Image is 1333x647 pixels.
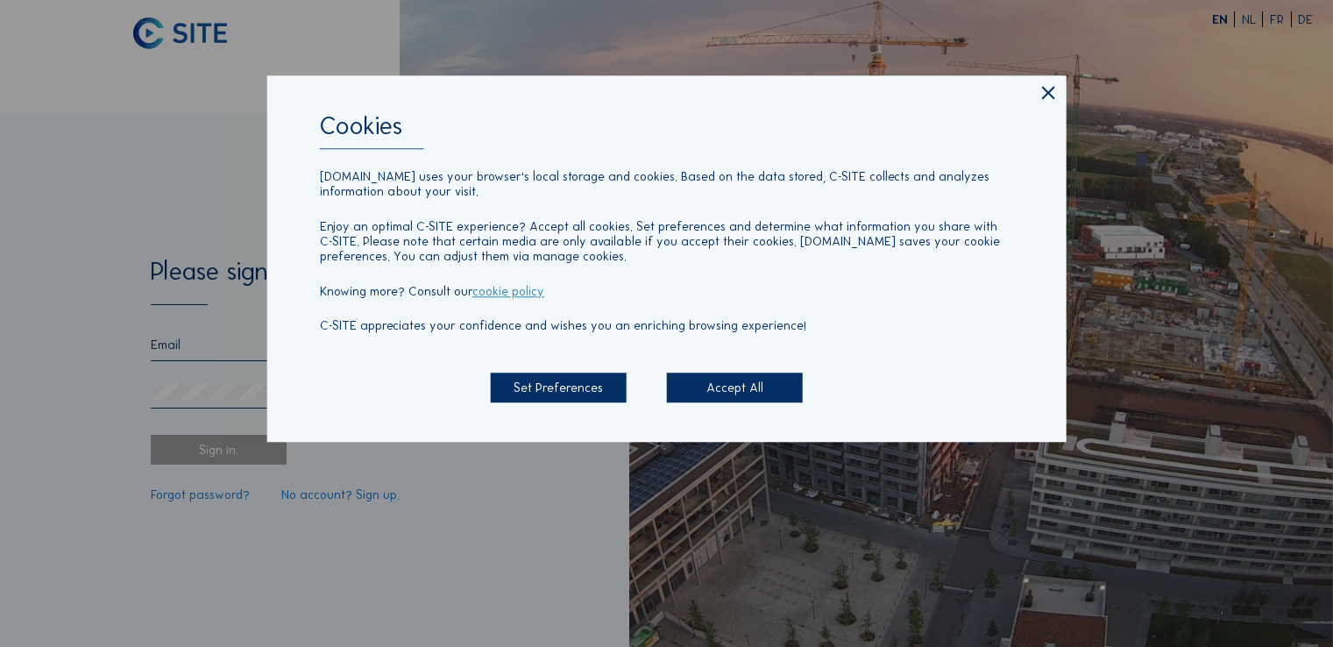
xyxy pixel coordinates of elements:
[320,318,1013,333] p: C-SITE appreciates your confidence and wishes you an enriching browsing experience!
[320,115,1013,150] div: Cookies
[667,373,803,403] div: Accept All
[491,373,627,403] div: Set Preferences
[320,169,1013,200] p: [DOMAIN_NAME] uses your browser's local storage and cookies. Based on the data stored, C-SITE col...
[320,219,1013,265] p: Enjoy an optimal C-SITE experience? Accept all cookies. Set preferences and determine what inform...
[320,284,1013,299] p: Knowing more? Consult our
[472,283,544,299] a: cookie policy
